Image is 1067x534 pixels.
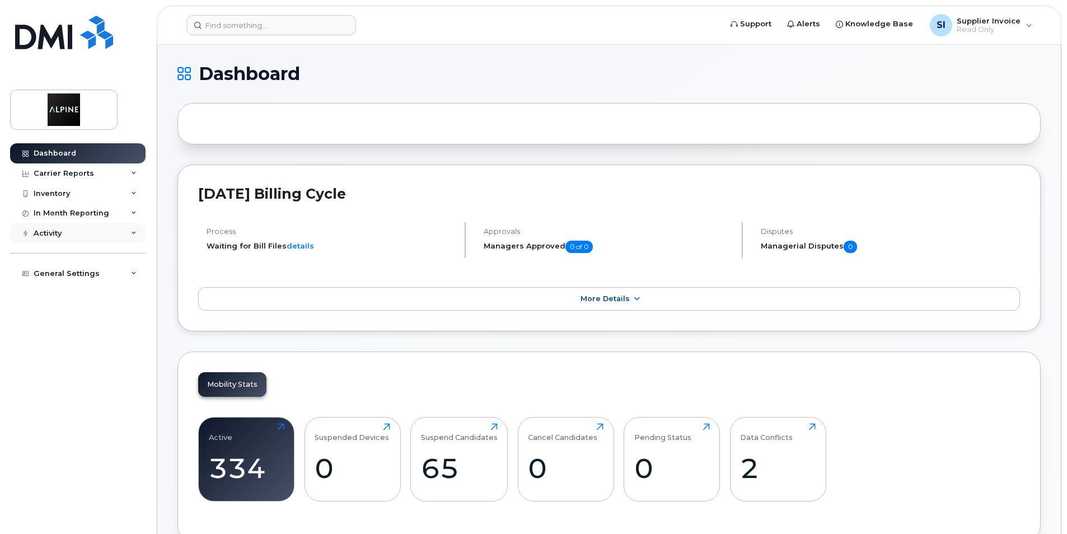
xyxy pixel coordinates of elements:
div: Data Conflicts [740,423,793,442]
a: Cancel Candidates0 [528,423,603,495]
h4: Approvals [484,227,732,236]
a: details [287,241,314,250]
div: Active [209,423,232,442]
a: Pending Status0 [634,423,710,495]
div: 0 [528,452,603,485]
a: Data Conflicts2 [740,423,816,495]
div: 0 [315,452,390,485]
div: 334 [209,452,284,485]
div: 65 [421,452,498,485]
li: Waiting for Bill Files [207,241,455,251]
span: 0 of 0 [565,241,593,253]
h5: Managers Approved [484,241,732,253]
a: Suspend Candidates65 [421,423,498,495]
div: 0 [634,452,710,485]
h4: Disputes [761,227,1020,236]
span: More Details [581,294,630,303]
div: Pending Status [634,423,691,442]
div: 2 [740,452,816,485]
h5: Managerial Disputes [761,241,1020,253]
span: 0 [844,241,857,253]
div: Suspended Devices [315,423,389,442]
a: Suspended Devices0 [315,423,390,495]
a: Active334 [209,423,284,495]
div: Cancel Candidates [528,423,597,442]
h4: Process [207,227,455,236]
h2: [DATE] Billing Cycle [198,185,1020,202]
span: Dashboard [199,65,300,82]
div: Suspend Candidates [421,423,498,442]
